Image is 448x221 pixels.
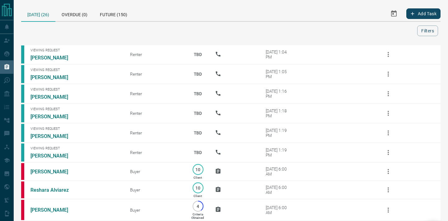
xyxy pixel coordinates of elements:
p: 10 [196,167,200,172]
div: condos.ca [21,65,24,83]
div: [DATE] 6:00 AM [266,205,292,215]
p: 10 [196,186,200,190]
span: Viewing Request [30,87,121,92]
div: [DATE] 6:00 AM [266,185,292,195]
span: Viewing Request [30,48,121,52]
div: [DATE] 1:18 PM [266,108,292,118]
button: Filters [417,26,438,36]
button: Add Task [406,8,441,19]
div: Buyer [130,169,180,174]
div: Renter [130,91,180,96]
div: Buyer [130,187,180,192]
p: Client [194,176,202,179]
div: condos.ca [21,45,24,63]
p: TBD [190,85,206,102]
p: TBD [190,125,206,141]
div: condos.ca [21,85,24,103]
button: Select Date Range [386,6,401,21]
span: Viewing Request [30,107,121,111]
p: TBD [190,66,206,82]
div: [DATE] 1:16 PM [266,89,292,99]
span: Viewing Request [30,68,121,72]
a: [PERSON_NAME] [30,74,77,80]
div: Renter [130,72,180,77]
div: Renter [130,150,180,155]
p: Criteria Obtained [191,213,204,219]
p: 4 [196,204,200,209]
div: Renter [130,130,180,135]
div: property.ca [21,181,24,198]
a: [PERSON_NAME] [30,207,77,213]
p: TBD [190,105,206,122]
div: [DATE] (26) [21,6,55,22]
div: Buyer [130,208,180,213]
a: [PERSON_NAME] [30,94,77,100]
div: condos.ca [21,143,24,162]
div: property.ca [21,163,24,180]
div: Future (150) [94,6,133,21]
div: [DATE] 6:00 AM [266,167,292,176]
div: property.ca [21,200,24,220]
a: [PERSON_NAME] [30,55,77,61]
div: Overdue (0) [55,6,94,21]
p: Client [194,194,202,198]
div: Renter [130,52,180,57]
div: Renter [130,111,180,116]
a: [PERSON_NAME] [30,169,77,175]
span: Viewing Request [30,146,121,150]
p: TBD [190,144,206,161]
a: [PERSON_NAME] [30,133,77,139]
div: [DATE] 1:19 PM [266,148,292,158]
a: Reshara Alviarez [30,187,77,193]
div: condos.ca [21,124,24,142]
div: [DATE] 1:04 PM [266,49,292,59]
div: [DATE] 1:19 PM [266,128,292,138]
a: [PERSON_NAME] [30,114,77,120]
div: condos.ca [21,104,24,122]
div: [DATE] 1:05 PM [266,69,292,79]
p: TBD [190,46,206,63]
a: [PERSON_NAME] [30,153,77,159]
span: Viewing Request [30,127,121,131]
